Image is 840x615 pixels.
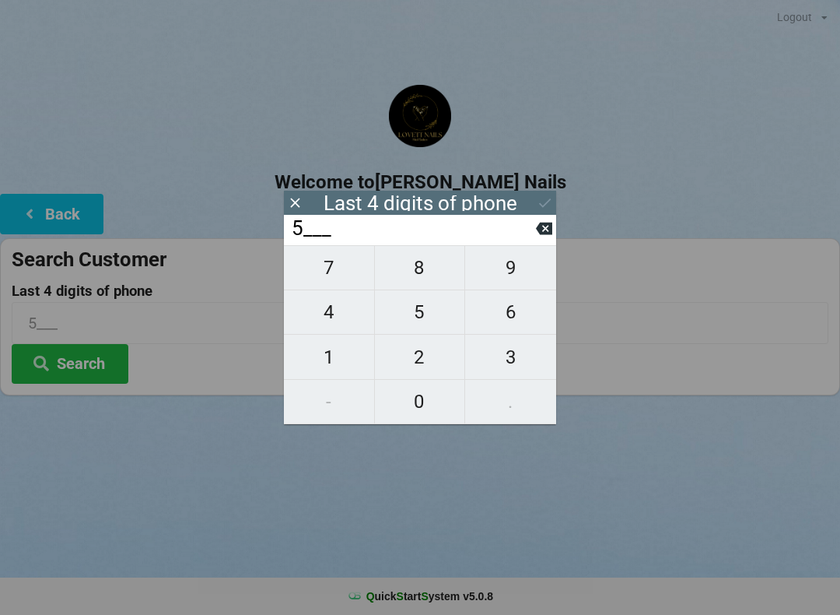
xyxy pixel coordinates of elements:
button: 4 [284,290,375,335]
span: 0 [375,385,465,418]
button: 7 [284,245,375,290]
span: 7 [284,251,374,284]
span: 4 [284,296,374,329]
button: 8 [375,245,466,290]
span: 6 [465,296,556,329]
span: 9 [465,251,556,284]
div: Last 4 digits of phone [324,195,517,211]
span: 3 [465,341,556,374]
button: 9 [465,245,556,290]
button: 0 [375,380,466,424]
span: 8 [375,251,465,284]
button: 1 [284,335,375,379]
button: 5 [375,290,466,335]
button: 2 [375,335,466,379]
span: 5 [375,296,465,329]
span: 2 [375,341,465,374]
button: 3 [465,335,556,379]
span: 1 [284,341,374,374]
button: 6 [465,290,556,335]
